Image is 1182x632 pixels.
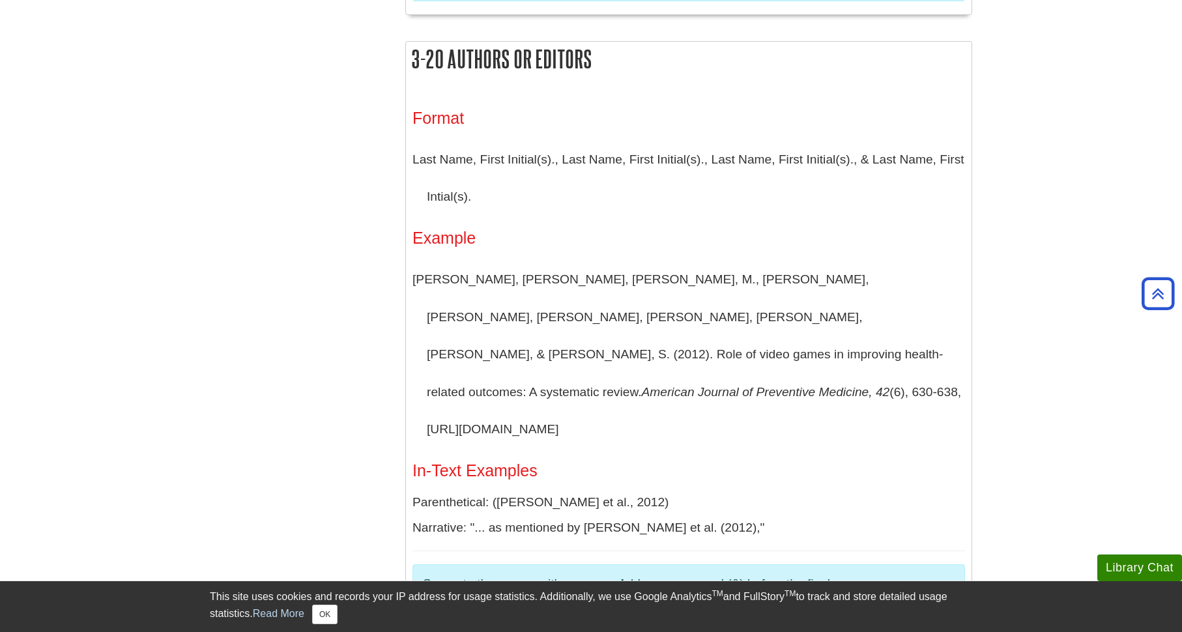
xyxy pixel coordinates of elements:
sup: TM [712,589,723,598]
h3: Format [412,109,965,128]
p: [PERSON_NAME], [PERSON_NAME], [PERSON_NAME], M., [PERSON_NAME], [PERSON_NAME], [PERSON_NAME], [PE... [412,261,965,448]
i: American Journal of Preventive Medicine, 42 [642,385,890,399]
h2: 3-20 Authors or Editors [406,42,972,76]
h3: In-Text Examples [412,461,965,480]
p: Last Name, First Initial(s)., Last Name, First Initial(s)., Last Name, First Initial(s)., & Last ... [412,141,965,216]
p: Separate the names with commas. Add an ampersand (&) before the final name. Use after the editors... [423,575,955,612]
button: Close [312,605,338,624]
p: Parenthetical: ([PERSON_NAME] et al., 2012) [412,493,965,512]
sup: TM [785,589,796,598]
button: Library Chat [1097,554,1182,581]
a: Back to Top [1137,285,1179,302]
h3: Example [412,229,965,248]
a: Read More [253,608,304,619]
p: Narrative: "... as mentioned by [PERSON_NAME] et al. (2012)," [412,519,965,538]
div: This site uses cookies and records your IP address for usage statistics. Additionally, we use Goo... [210,589,972,624]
